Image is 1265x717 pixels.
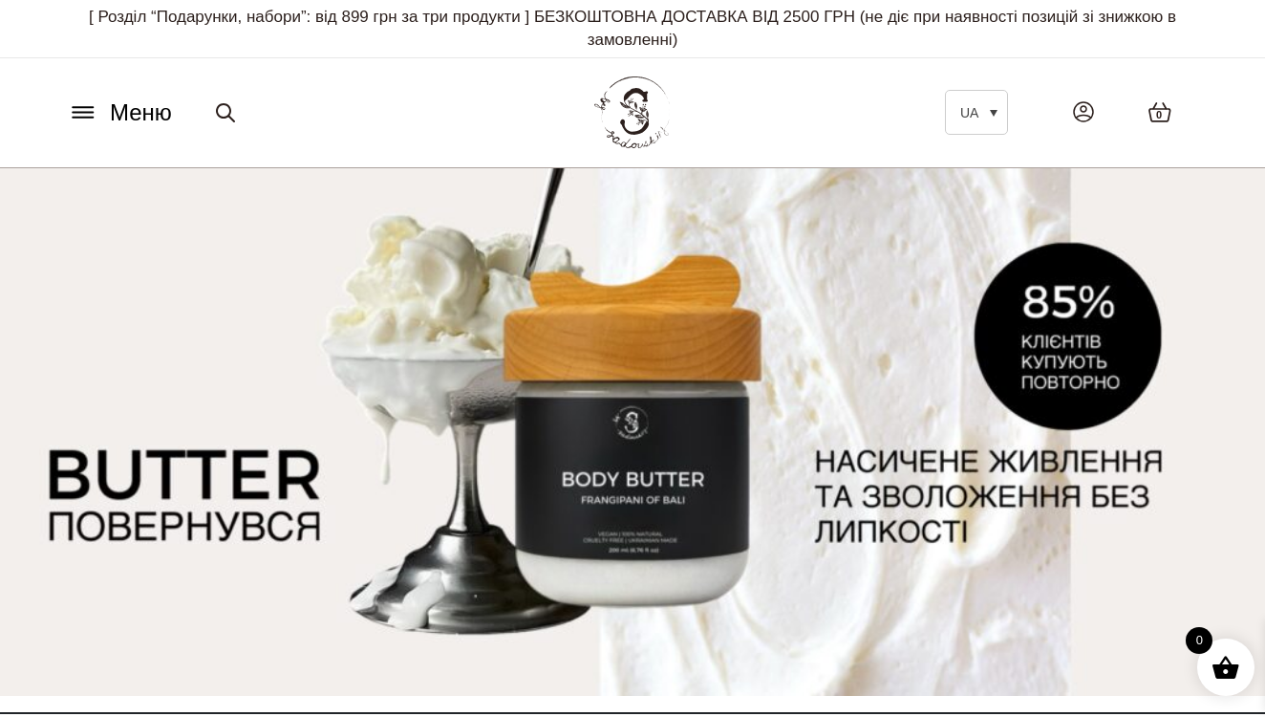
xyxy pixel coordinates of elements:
span: 0 [1186,627,1212,654]
a: UA [945,90,1008,135]
a: 0 [1128,82,1191,142]
span: UA [960,105,978,120]
img: BY SADOVSKIY [594,76,671,148]
button: Меню [62,95,178,131]
span: Меню [110,96,172,130]
span: 0 [1156,107,1162,123]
